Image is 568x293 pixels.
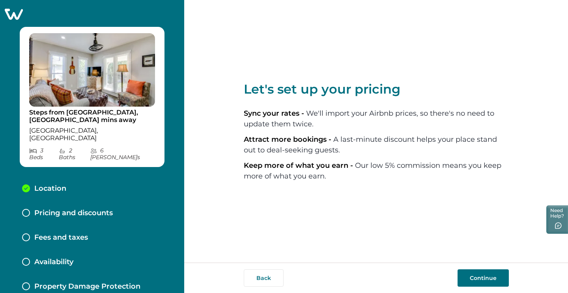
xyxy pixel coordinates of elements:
[29,109,155,124] p: Steps from [GEOGRAPHIC_DATA], [GEOGRAPHIC_DATA] mins away
[29,33,155,107] img: propertyImage_Steps from Hillsboro Village, Downtown 9 mins away
[244,109,306,118] span: Sync your rates -
[59,147,90,161] p: 2 Bath s
[458,269,509,287] button: Continue
[90,147,155,161] p: 6 [PERSON_NAME] s
[244,160,509,182] li: Our low 5% commission means you keep more of what you earn.
[244,81,509,97] p: Let's set up your pricing
[34,282,140,291] p: Property Damage Protection
[244,134,509,156] li: A last-minute discount helps your place stand out to deal-seeking guests.
[244,161,355,170] span: Keep more of what you earn -
[244,269,284,287] button: Back
[244,135,333,144] span: Attract more bookings -
[29,147,59,161] p: 3 Bed s
[34,209,113,218] p: Pricing and discounts
[244,108,509,130] li: We'll import your Airbnb prices, so there's no need to update them twice.
[34,233,88,242] p: Fees and taxes
[34,258,73,267] p: Availability
[29,127,155,142] p: [GEOGRAPHIC_DATA], [GEOGRAPHIC_DATA]
[34,184,66,193] p: Location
